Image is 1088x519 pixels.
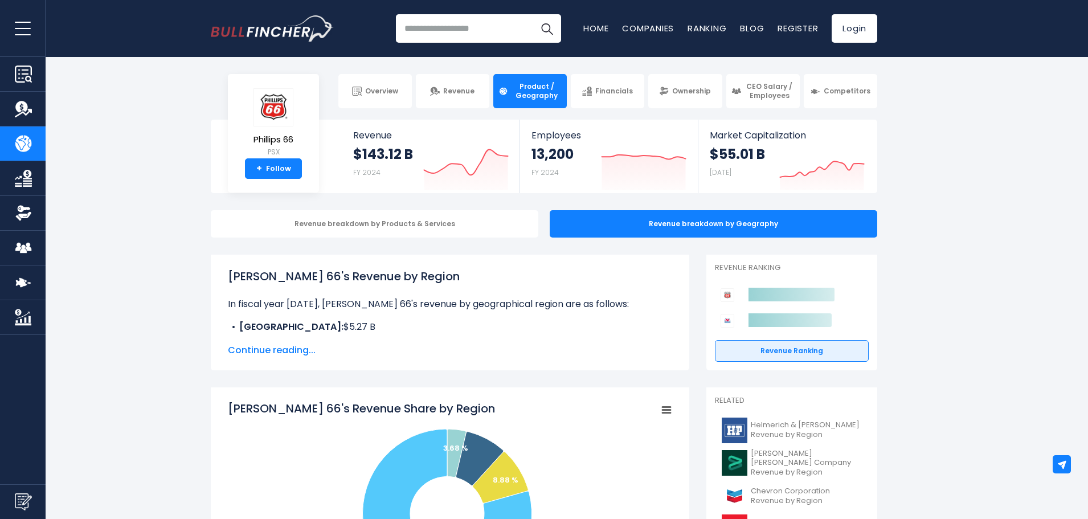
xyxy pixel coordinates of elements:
button: Search [533,14,561,43]
span: Chevron Corporation Revenue by Region [751,487,862,506]
span: Ownership [672,87,711,96]
span: Financials [595,87,633,96]
a: Market Capitalization $55.01 B [DATE] [698,120,876,193]
a: +Follow [245,158,302,179]
span: Phillips 66 [253,135,293,145]
a: Financials [571,74,644,108]
img: Marathon Petroleum Corporation competitors logo [721,314,734,328]
a: Chevron Corporation Revenue by Region [715,480,869,512]
a: Register [778,22,818,34]
a: Revenue Ranking [715,340,869,362]
a: Home [583,22,608,34]
img: Ownership [15,205,32,222]
strong: $55.01 B [710,145,765,163]
strong: 13,200 [531,145,574,163]
a: Companies [622,22,674,34]
span: Market Capitalization [710,130,865,141]
img: Phillips 66 competitors logo [721,288,734,302]
span: Product / Geography [512,82,562,100]
a: Phillips 66 PSX [253,88,294,159]
span: Continue reading... [228,344,672,357]
p: Revenue Ranking [715,263,869,273]
a: [PERSON_NAME] [PERSON_NAME] Company Revenue by Region [715,446,869,481]
span: Overview [365,87,398,96]
small: FY 2024 [531,167,559,177]
small: [DATE] [710,167,731,177]
img: BKR logo [722,450,747,476]
a: Login [832,14,877,43]
div: Revenue breakdown by Geography [550,210,877,238]
a: Revenue $143.12 B FY 2024 [342,120,520,193]
strong: + [256,164,262,174]
img: HP logo [722,418,747,443]
text: 3.68 % [443,443,468,453]
a: Helmerich & [PERSON_NAME] Revenue by Region [715,415,869,446]
img: Bullfincher logo [211,15,334,42]
a: Competitors [804,74,877,108]
span: Helmerich & [PERSON_NAME] Revenue by Region [751,420,862,440]
span: Competitors [824,87,870,96]
span: Employees [531,130,686,141]
a: CEO Salary / Employees [726,74,800,108]
a: Ownership [648,74,722,108]
strong: $143.12 B [353,145,413,163]
b: [GEOGRAPHIC_DATA]: [239,320,343,333]
a: Ranking [688,22,726,34]
a: Product / Geography [493,74,567,108]
span: Revenue [353,130,509,141]
text: 8.88 % [493,475,518,485]
a: Go to homepage [211,15,333,42]
span: [PERSON_NAME] [PERSON_NAME] Company Revenue by Region [751,449,862,478]
span: Revenue [443,87,475,96]
p: In fiscal year [DATE], [PERSON_NAME] 66's revenue by geographical region are as follows: [228,297,672,311]
div: Revenue breakdown by Products & Services [211,210,538,238]
a: Blog [740,22,764,34]
li: $5.27 B [228,320,672,334]
img: CVX logo [722,483,747,509]
p: Related [715,396,869,406]
b: Other Geographical Areas: [239,334,365,347]
h1: [PERSON_NAME] 66's Revenue by Region [228,268,672,285]
a: Overview [338,74,412,108]
a: Revenue [416,74,489,108]
tspan: [PERSON_NAME] 66's Revenue Share by Region [228,401,495,416]
li: $11.58 B [228,334,672,348]
a: Employees 13,200 FY 2024 [520,120,697,193]
small: PSX [253,147,293,157]
span: CEO Salary / Employees [745,82,795,100]
small: FY 2024 [353,167,381,177]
